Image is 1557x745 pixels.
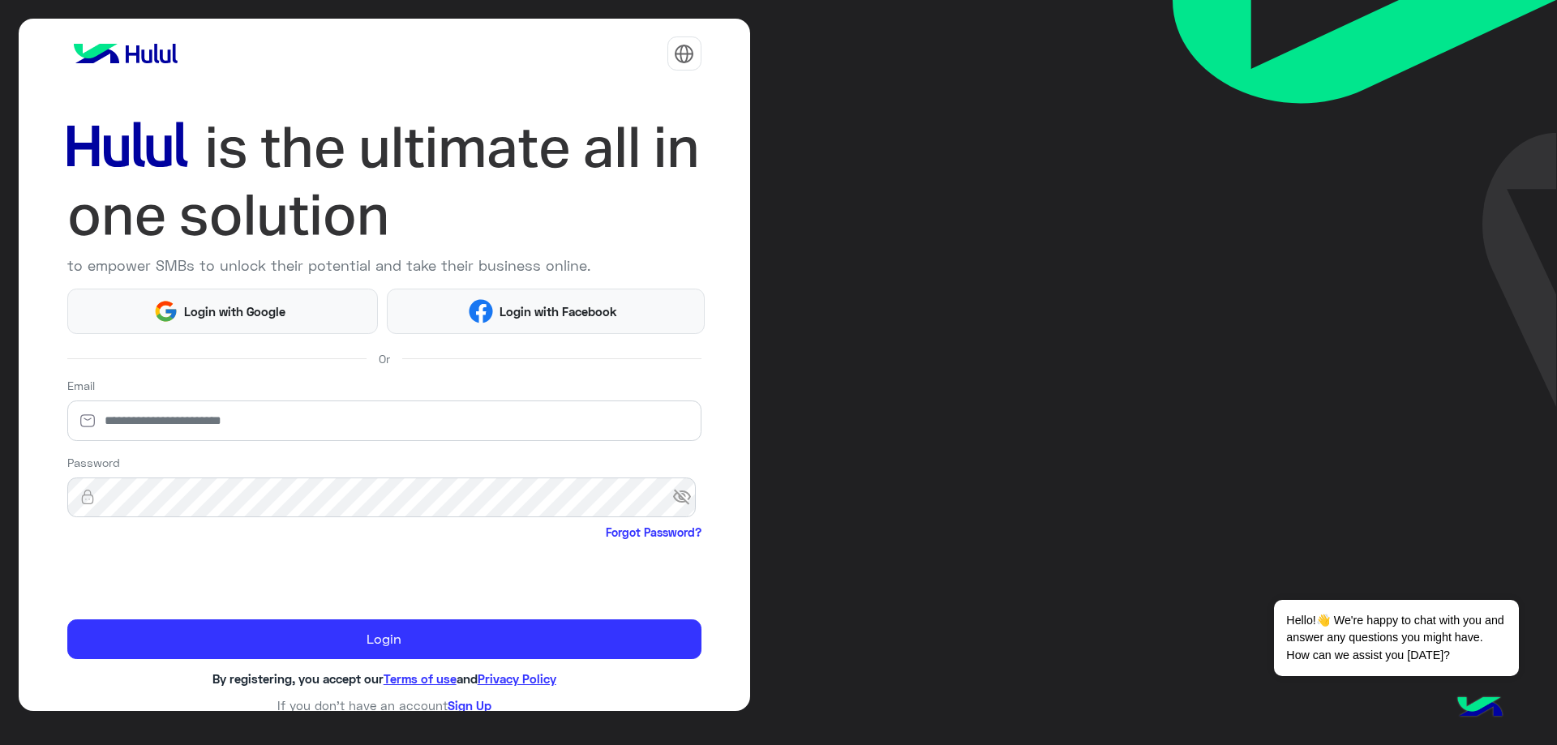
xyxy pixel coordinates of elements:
p: to empower SMBs to unlock their potential and take their business online. [67,255,701,276]
iframe: reCAPTCHA [67,544,314,607]
span: Or [379,350,390,367]
button: Login [67,619,701,660]
label: Password [67,454,120,471]
span: Hello!👋 We're happy to chat with you and answer any questions you might have. How can we assist y... [1274,600,1518,676]
img: lock [67,489,108,505]
a: Forgot Password? [606,524,701,541]
button: Login with Google [67,289,379,333]
span: Login with Google [178,302,292,321]
img: hululLoginTitle_EN.svg [67,113,701,249]
img: hulul-logo.png [1452,680,1508,737]
img: tab [674,44,694,64]
img: email [67,413,108,429]
span: By registering, you accept our [212,671,384,686]
span: and [457,671,478,686]
button: Login with Facebook [387,289,704,333]
a: Privacy Policy [478,671,556,686]
a: Terms of use [384,671,457,686]
a: Sign Up [448,698,491,713]
h6: If you don’t have an account [67,698,701,713]
img: logo [67,37,184,70]
label: Email [67,377,95,394]
img: Facebook [469,299,493,323]
span: Login with Facebook [493,302,623,321]
img: Google [153,299,178,323]
span: visibility_off [672,483,701,512]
